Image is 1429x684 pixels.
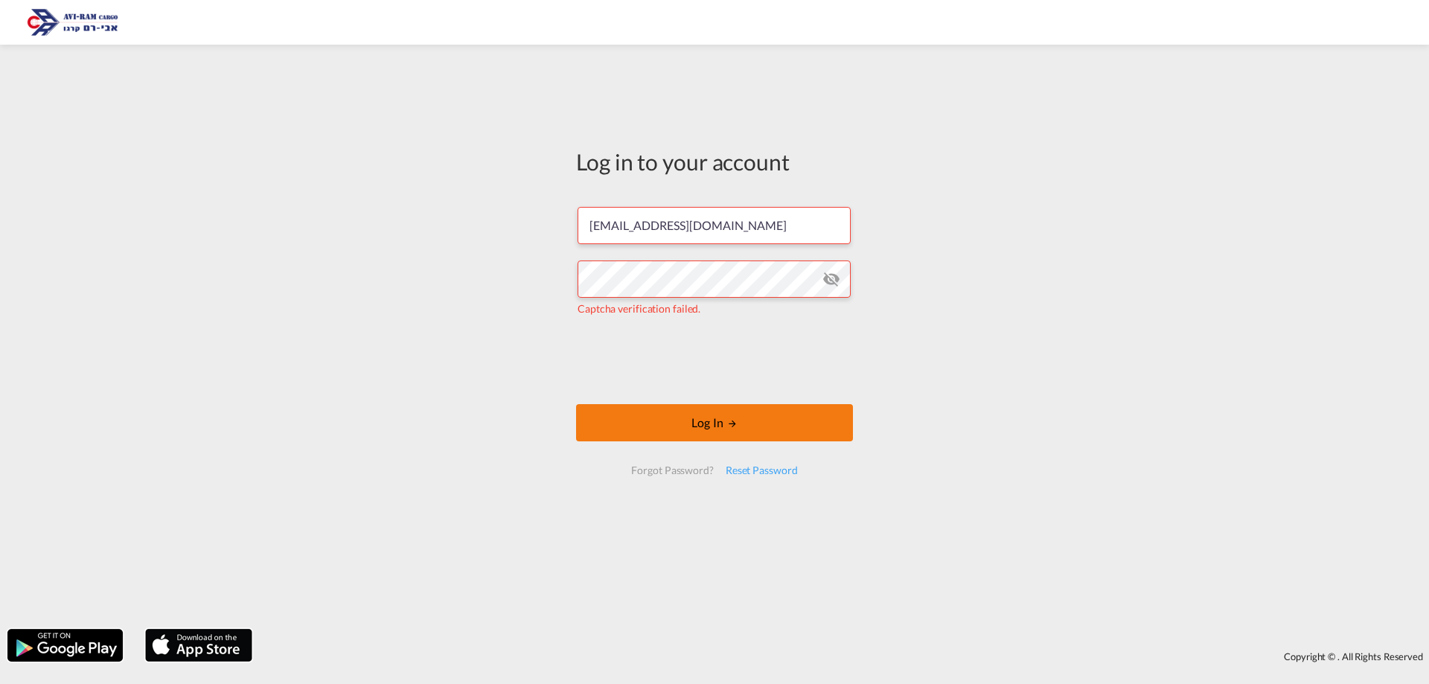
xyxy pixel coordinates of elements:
[576,404,853,441] button: LOGIN
[144,627,254,663] img: apple.png
[578,302,700,315] span: Captcha verification failed.
[578,207,851,244] input: Enter email/phone number
[22,6,123,39] img: 166978e0a5f911edb4280f3c7a976193.png
[720,457,804,484] div: Reset Password
[576,146,853,177] div: Log in to your account
[822,270,840,288] md-icon: icon-eye-off
[601,331,828,389] iframe: reCAPTCHA
[6,627,124,663] img: google.png
[260,644,1429,669] div: Copyright © . All Rights Reserved
[625,457,719,484] div: Forgot Password?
